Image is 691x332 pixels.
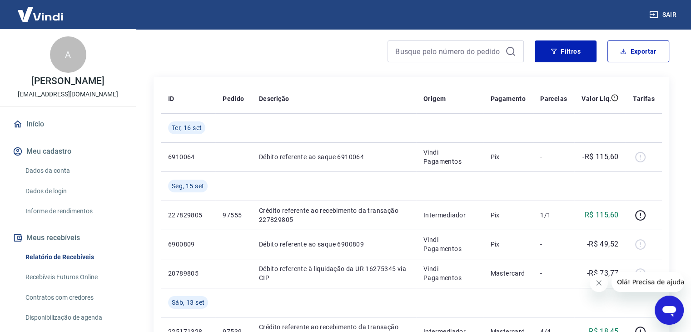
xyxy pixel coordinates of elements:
p: 227829805 [168,211,208,220]
p: - [540,269,567,278]
a: Dados da conta [22,161,125,180]
p: Intermediador [423,211,476,220]
p: R$ 115,60 [585,210,619,221]
button: Meu cadastro [11,141,125,161]
p: 6910064 [168,152,208,161]
a: Contratos com credores [22,288,125,307]
p: - [540,240,567,249]
a: Informe de rendimentos [22,202,125,221]
p: -R$ 73,77 [587,268,619,279]
img: Vindi [11,0,70,28]
a: Início [11,114,125,134]
iframe: Mensagem da empresa [611,272,684,292]
p: Vindi Pagamentos [423,235,476,253]
button: Filtros [535,40,597,62]
p: Pagamento [490,94,526,103]
p: - [540,152,567,161]
button: Exportar [607,40,669,62]
a: Relatório de Recebíveis [22,248,125,267]
span: Sáb, 13 set [172,298,204,307]
div: A [50,36,86,73]
iframe: Fechar mensagem [590,274,608,292]
button: Meus recebíveis [11,228,125,248]
p: Pedido [223,94,244,103]
p: 1/1 [540,211,567,220]
p: Débito referente à liquidação da UR 16275345 via CIP [259,264,409,282]
p: [EMAIL_ADDRESS][DOMAIN_NAME] [18,90,118,99]
a: Recebíveis Futuros Online [22,268,125,287]
p: Mastercard [490,269,526,278]
p: Valor Líq. [582,94,611,103]
p: Pix [490,211,526,220]
p: -R$ 49,52 [587,239,619,250]
p: -R$ 115,60 [582,151,618,162]
p: Débito referente ao saque 6910064 [259,152,409,161]
iframe: Botão para abrir a janela de mensagens [655,296,684,325]
a: Dados de login [22,182,125,201]
p: Origem [423,94,446,103]
p: Vindi Pagamentos [423,148,476,166]
p: Débito referente ao saque 6900809 [259,240,409,249]
p: Crédito referente ao recebimento da transação 227829805 [259,206,409,224]
span: Seg, 15 set [172,181,204,191]
p: Pix [490,240,526,249]
input: Busque pelo número do pedido [395,45,502,58]
button: Sair [647,6,680,23]
span: Olá! Precisa de ajuda? [5,6,76,14]
p: [PERSON_NAME] [31,76,104,86]
p: Descrição [259,94,289,103]
p: 6900809 [168,240,208,249]
p: Tarifas [633,94,655,103]
p: 97555 [223,211,244,220]
p: Vindi Pagamentos [423,264,476,282]
p: Parcelas [540,94,567,103]
p: Pix [490,152,526,161]
p: ID [168,94,174,103]
a: Disponibilização de agenda [22,308,125,327]
span: Ter, 16 set [172,123,202,132]
p: 20789805 [168,269,208,278]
